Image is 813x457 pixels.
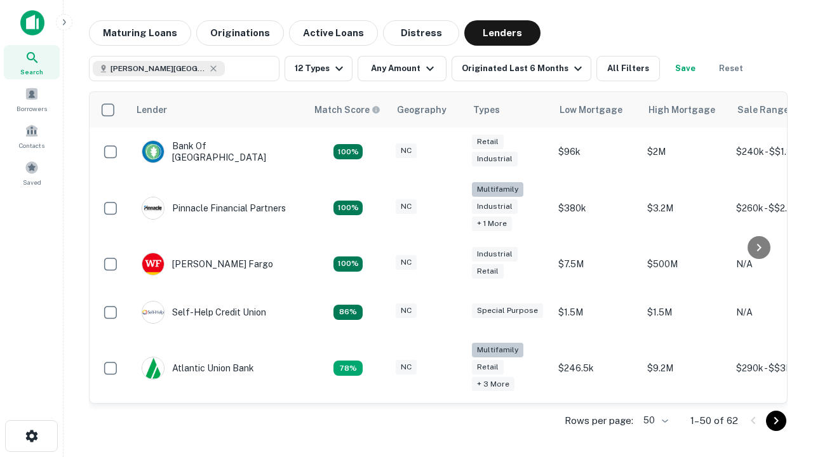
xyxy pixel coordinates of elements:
[142,197,164,219] img: picture
[20,10,44,36] img: capitalize-icon.png
[472,360,504,374] div: Retail
[142,253,273,275] div: [PERSON_NAME] Fargo
[358,56,447,81] button: Any Amount
[383,20,459,46] button: Distress
[641,128,730,176] td: $2M
[464,20,541,46] button: Lenders
[737,102,789,117] div: Sale Range
[4,82,60,116] a: Borrowers
[711,56,751,81] button: Reset
[552,288,641,336] td: $1.5M
[196,20,284,46] button: Originations
[4,45,60,79] a: Search
[4,119,60,153] a: Contacts
[552,336,641,401] td: $246.5k
[462,61,586,76] div: Originated Last 6 Months
[333,361,363,376] div: Matching Properties: 10, hasApolloMatch: undefined
[4,156,60,190] a: Saved
[137,102,167,117] div: Lender
[285,56,353,81] button: 12 Types
[314,103,380,117] div: Capitalize uses an advanced AI algorithm to match your search with the best lender. The match sco...
[89,20,191,46] button: Maturing Loans
[389,92,466,128] th: Geography
[641,240,730,288] td: $500M
[641,92,730,128] th: High Mortgage
[552,240,641,288] td: $7.5M
[472,343,523,357] div: Multifamily
[638,411,670,430] div: 50
[314,103,378,117] h6: Match Score
[397,102,447,117] div: Geography
[396,255,417,270] div: NC
[142,301,266,324] div: Self-help Credit Union
[648,102,715,117] div: High Mortgage
[129,92,307,128] th: Lender
[552,92,641,128] th: Low Mortgage
[307,92,389,128] th: Capitalize uses an advanced AI algorithm to match your search with the best lender. The match sco...
[452,56,591,81] button: Originated Last 6 Months
[749,355,813,416] iframe: Chat Widget
[641,288,730,336] td: $1.5M
[142,357,164,379] img: picture
[665,56,706,81] button: Save your search to get updates of matches that match your search criteria.
[472,216,512,231] div: + 1 more
[19,140,44,150] span: Contacts
[142,253,164,275] img: picture
[23,177,41,187] span: Saved
[396,199,417,214] div: NC
[472,152,518,166] div: Industrial
[565,413,633,428] p: Rows per page:
[472,377,514,392] div: + 3 more
[142,197,286,220] div: Pinnacle Financial Partners
[472,303,543,318] div: Special Purpose
[766,411,786,431] button: Go to next page
[472,247,518,262] div: Industrial
[466,92,552,128] th: Types
[641,336,730,401] td: $9.2M
[552,128,641,176] td: $96k
[641,176,730,240] td: $3.2M
[396,143,417,158] div: NC
[333,144,363,159] div: Matching Properties: 14, hasApolloMatch: undefined
[472,182,523,197] div: Multifamily
[560,102,622,117] div: Low Mortgage
[396,360,417,374] div: NC
[552,176,641,240] td: $380k
[289,20,378,46] button: Active Loans
[472,135,504,149] div: Retail
[20,67,43,77] span: Search
[690,413,738,428] p: 1–50 of 62
[472,264,504,279] div: Retail
[396,303,417,318] div: NC
[17,103,47,114] span: Borrowers
[473,102,500,117] div: Types
[333,305,363,320] div: Matching Properties: 11, hasApolloMatch: undefined
[142,141,164,162] img: picture
[333,201,363,216] div: Matching Properties: 23, hasApolloMatch: undefined
[111,63,206,74] span: [PERSON_NAME][GEOGRAPHIC_DATA], [GEOGRAPHIC_DATA]
[596,56,660,81] button: All Filters
[333,256,363,272] div: Matching Properties: 14, hasApolloMatch: undefined
[142,140,294,163] div: Bank Of [GEOGRAPHIC_DATA]
[472,199,518,214] div: Industrial
[142,301,164,323] img: picture
[142,357,254,380] div: Atlantic Union Bank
